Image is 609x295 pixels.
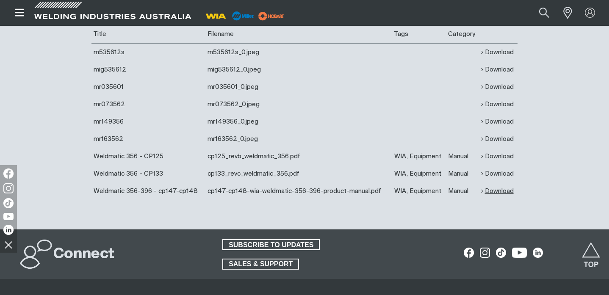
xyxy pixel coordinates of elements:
td: cp125_revb_weldmatic_356.pdf [205,148,392,165]
td: cp147-cp148-wia-weldmatic-356-396-product-manual.pdf [205,182,392,200]
td: m535612s_0.jpeg [205,43,392,61]
td: Weldmatic 356-396 - cp147-cp148 [91,182,205,200]
img: miller [256,10,287,22]
a: Download [481,99,514,109]
button: Search products [530,3,559,22]
td: mr035601 [91,78,205,96]
td: mig535612_0.jpeg [205,61,392,78]
td: mr163562_0.jpeg [205,130,392,148]
td: Manual [446,148,479,165]
h2: Connect [53,245,114,264]
img: Instagram [3,183,14,193]
th: Title [91,25,205,43]
a: Download [481,134,514,144]
td: mr163562 [91,130,205,148]
td: WIA, Equipment [392,165,446,182]
td: WIA, Equipment [392,182,446,200]
img: hide socials [1,237,16,252]
td: WIA, Equipment [392,148,446,165]
td: mr073562_0.jpeg [205,96,392,113]
td: Weldmatic 356 - CP133 [91,165,205,182]
a: Download [481,186,514,196]
td: Weldmatic 356 - CP125 [91,148,205,165]
td: mr149356 [91,113,205,130]
td: mr149356_0.jpeg [205,113,392,130]
a: Download [481,82,514,92]
td: m535612s [91,43,205,61]
input: Product name or item number... [519,3,559,22]
img: TikTok [3,198,14,208]
a: Download [481,169,514,179]
td: Manual [446,182,479,200]
th: Category [446,25,479,43]
img: YouTube [3,213,14,220]
td: Manual [446,165,479,182]
a: miller [256,13,287,19]
a: SALES & SUPPORT [222,259,299,270]
td: mr035601_0.jpeg [205,78,392,96]
button: Scroll to top [581,242,601,261]
a: Download [481,117,514,127]
td: mig535612 [91,61,205,78]
a: SUBSCRIBE TO UPDATES [222,239,320,250]
th: Filename [205,25,392,43]
td: mr073562 [91,96,205,113]
a: Download [481,47,514,57]
td: cp133_revc_weldmatic_356.pdf [205,165,392,182]
img: LinkedIn [3,225,14,235]
span: SUBSCRIBE TO UPDATES [223,239,319,250]
th: Tags [392,25,446,43]
a: Download [481,152,514,161]
span: SALES & SUPPORT [223,259,298,270]
a: Download [481,65,514,74]
img: Facebook [3,168,14,179]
